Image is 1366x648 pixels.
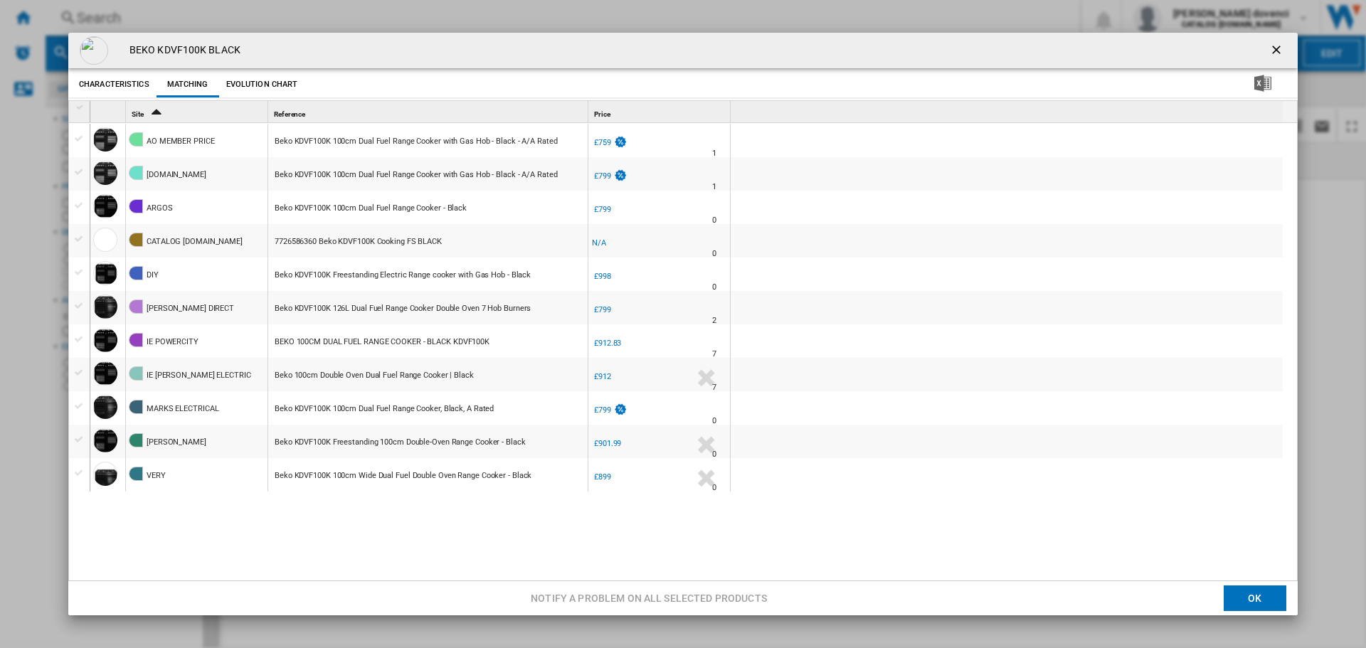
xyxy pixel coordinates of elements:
div: £799 [594,305,611,314]
div: Beko KDVF100K 100cm Dual Fuel Range Cooker with Gas Hob - Black - A/A Rated [275,125,558,158]
div: https://markselectrical.co.uk/kdvf100k_beko-100cm-dual-fuel-range-cooker [268,391,588,424]
div: £799 [594,405,611,415]
div: 7726586360 [268,224,588,257]
div: £901.99 [592,437,621,451]
div: Delivery Time : 0 day [712,213,716,228]
div: Beko KDVF100K Freestanding Electric Range cooker with Gas Hob - Black [275,259,531,292]
img: promotionV3.png [613,403,628,415]
div: IE [PERSON_NAME] ELECTRIC [147,359,251,392]
h4: BEKO KDVF100K BLACK [122,43,240,58]
span: Reference [274,110,305,118]
div: [PERSON_NAME] [147,426,206,459]
div: £799 [594,171,611,181]
md-dialog: Product popup [68,33,1298,616]
div: Price Sort None [591,101,730,123]
ng-md-icon: getI18NText('BUTTONS.CLOSE_DIALOG') [1269,43,1286,60]
span: Sort Ascending [145,110,168,118]
div: DIY [147,259,159,292]
div: £799 [592,169,628,184]
button: Download in Excel [1232,72,1294,97]
div: £799 [592,203,611,217]
div: Delivery Time : 0 day [712,481,716,495]
div: Site Sort Ascending [129,101,268,123]
button: getI18NText('BUTTONS.CLOSE_DIALOG') [1264,36,1292,65]
div: £759 [592,136,628,150]
div: £799 [594,205,611,214]
div: Delivery Time : 0 day [712,247,716,261]
img: empty.gif [80,36,108,65]
div: Sort None [271,101,588,123]
div: AO MEMBER PRICE [147,125,215,158]
div: £899 [592,470,611,484]
div: https://ao.com/product/kdvf100k-beko-dual-fuel-range-cooker-black-50375-16.aspx [268,124,588,156]
div: https://www.diy.com/departments/beko-kdvf100k-freestanding-electric-range-cooker-with-gas-hob-bla... [268,257,588,290]
div: N/A [592,236,606,250]
div: £799 [592,303,611,317]
div: Sort None [93,101,125,123]
button: Characteristics [75,72,153,97]
div: [DOMAIN_NAME] [147,159,206,191]
button: Matching [157,72,219,97]
button: OK [1224,585,1286,611]
div: £998 [594,272,611,281]
button: Evolution chart [223,72,302,97]
div: 7726586360 Beko KDVF100K Cooking FS BLACK [275,225,442,258]
div: Delivery Time : 0 day [712,280,716,294]
div: Beko KDVF100K 100cm Dual Fuel Range Cooker with Gas Hob - Black - A/A Rated [275,159,558,191]
img: promotionV3.png [613,169,628,181]
div: Sort Ascending [129,101,268,123]
div: Delivery Time : 2 days [712,314,716,328]
div: £899 [594,472,611,482]
div: Delivery Time : 1 day [712,180,716,194]
div: https://www.argos.co.uk/product/8653215 [268,191,588,223]
div: Delivery Time : 7 days [712,381,716,395]
div: £912.83 [594,339,621,348]
div: £912 [594,372,611,381]
span: Site [132,110,144,118]
span: Price [594,110,610,118]
div: £998 [592,270,611,284]
div: Beko KDVF100K 100cm Dual Fuel Range Cooker, Black, A Rated [275,393,494,425]
img: excel-24x24.png [1254,75,1271,92]
div: Beko KDVF100K Freestanding 100cm Double-Oven Range Cooker - Black [275,426,526,459]
div: £759 [594,138,611,147]
div: £912 [592,370,611,384]
div: VERY [147,460,166,492]
div: https://www.very.co.uk/beko-kdvf100k-100cm-widenbspdual-fuelnbspdouble-oven-range-cooker-black/16... [268,458,588,491]
div: £799 [592,403,628,418]
div: Delivery Time : 0 day [712,447,716,462]
div: Delivery Time : 0 day [712,414,716,428]
div: Sort None [734,101,1283,123]
img: promotionV3.png [613,136,628,148]
div: https://powercity.ie/product/VF100K [268,324,588,357]
div: BEKO 100CM DUAL FUEL RANGE COOKER - BLACK KDVF100K [275,326,489,358]
div: Sort None [591,101,730,123]
div: Beko 100cm Double Oven Dual Fuel Range Cooker | Black [275,359,474,392]
div: ARGOS [147,192,173,225]
div: [PERSON_NAME] DIRECT [147,292,234,325]
div: MARKS ELECTRICAL [147,393,218,425]
div: £901.99 [594,439,621,448]
div: Reference Sort None [271,101,588,123]
div: https://redmondelectric.ie/products/beko-100cm-double-oven-dual-fuel-range-cooker-black-kdvf100k [268,358,588,391]
div: Beko KDVF100K 100cm Dual Fuel Range Cooker - Black [275,192,467,225]
div: Beko KDVF100K 126L Dual Fuel Range Cooker Double Oven 7 Hob Burners [275,292,531,325]
button: Notify a problem on all selected products [526,585,771,611]
div: IE POWERCITY [147,326,198,358]
div: Delivery Time : 7 days [712,347,716,361]
div: £912.83 [592,336,621,351]
div: https://ao.com/product/kdvf100k-beko-dual-fuel-range-cooker-black-50375-16.aspx [268,157,588,190]
div: https://www.robertdyas.co.uk/beko-kdvf100k-freestanding-100cm-double-oven-range-cooker-black [268,425,588,457]
div: Delivery Time : 1 day [712,147,716,161]
div: CATALOG [DOMAIN_NAME] [147,225,243,258]
div: https://www.hughes.co.uk/product/kitchen-appliances/cooking/gas-and-dual-fuel-range-cookers/beko/... [268,291,588,324]
div: Beko KDVF100K 100cm Wide Dual Fuel Double Oven Range Cooker - Black [275,460,531,492]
